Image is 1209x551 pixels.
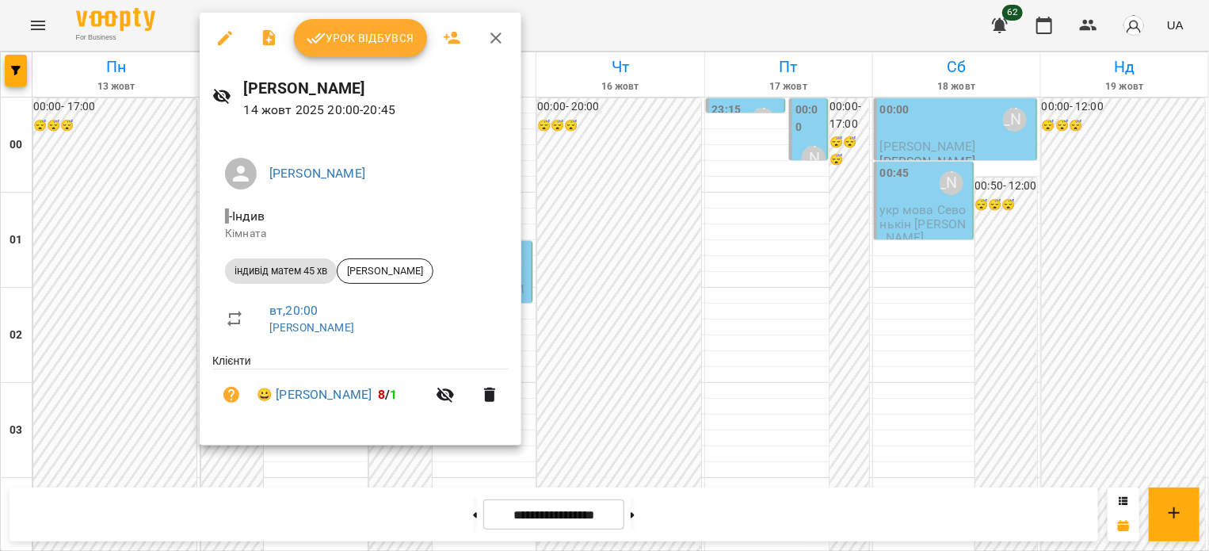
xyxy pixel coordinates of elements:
[391,387,398,402] span: 1
[225,209,268,224] span: - Індив
[212,353,509,427] ul: Клієнти
[269,321,354,334] a: [PERSON_NAME]
[294,19,427,57] button: Урок відбувся
[338,264,433,278] span: [PERSON_NAME]
[307,29,414,48] span: Урок відбувся
[244,76,509,101] h6: [PERSON_NAME]
[225,226,496,242] p: Кімната
[337,258,433,284] div: [PERSON_NAME]
[257,385,372,404] a: 😀 [PERSON_NAME]
[269,303,318,318] a: вт , 20:00
[244,101,509,120] p: 14 жовт 2025 20:00 - 20:45
[378,387,397,402] b: /
[212,376,250,414] button: Візит ще не сплачено. Додати оплату?
[378,387,385,402] span: 8
[225,264,337,278] span: індивід матем 45 хв
[269,166,365,181] a: [PERSON_NAME]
